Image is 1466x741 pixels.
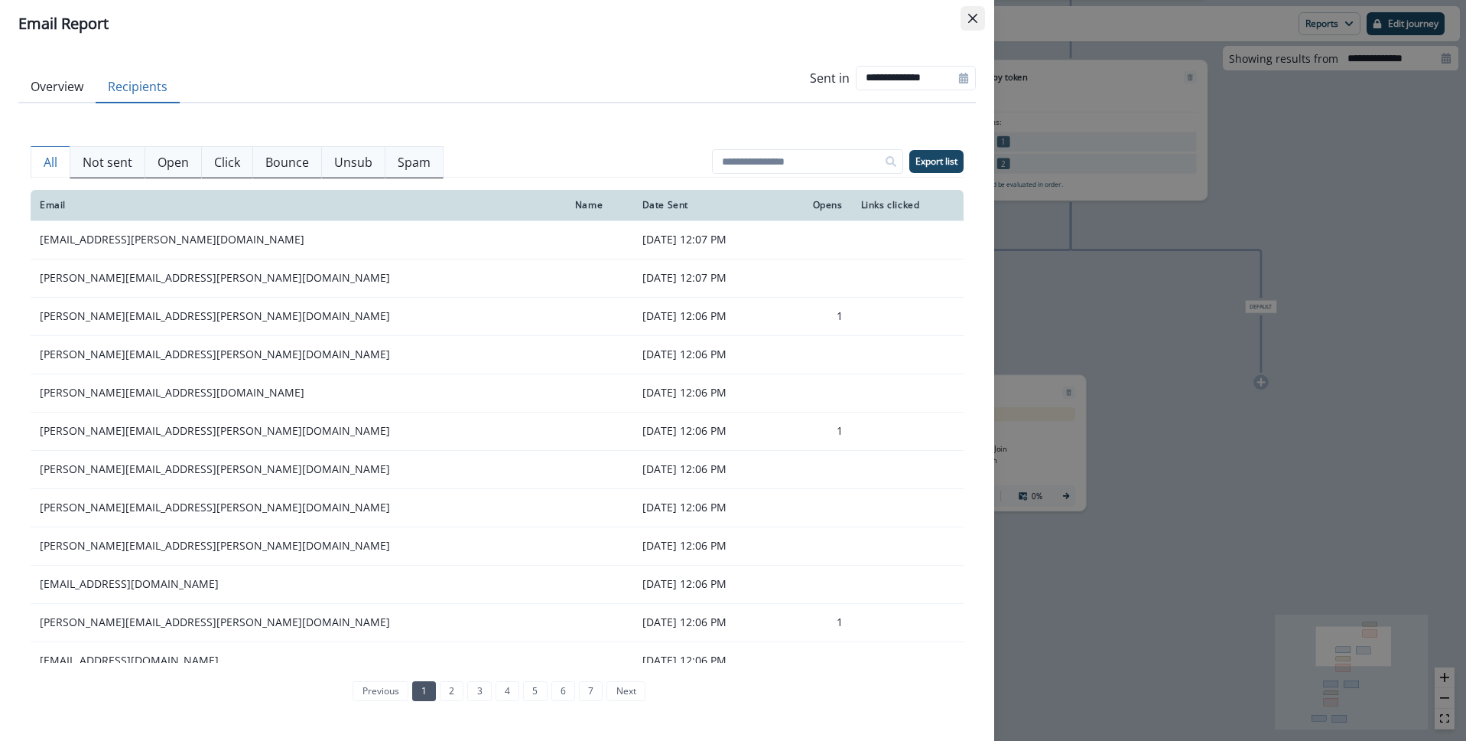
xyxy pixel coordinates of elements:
button: Close [961,6,985,31]
td: [PERSON_NAME][EMAIL_ADDRESS][PERSON_NAME][DOMAIN_NAME] [31,259,566,297]
a: Page 3 [467,681,491,701]
button: Recipients [96,71,180,103]
div: Email [40,199,557,211]
td: [EMAIL_ADDRESS][PERSON_NAME][DOMAIN_NAME] [31,220,566,259]
ul: Pagination [349,681,645,701]
p: Sent in [810,69,850,87]
a: Next page [606,681,645,701]
td: [PERSON_NAME][EMAIL_ADDRESS][PERSON_NAME][DOMAIN_NAME] [31,450,566,488]
p: [DATE] 12:06 PM [642,615,773,630]
a: Page 5 [523,681,547,701]
td: [PERSON_NAME][EMAIL_ADDRESS][DOMAIN_NAME] [31,374,566,412]
td: [PERSON_NAME][EMAIL_ADDRESS][PERSON_NAME][DOMAIN_NAME] [31,527,566,565]
p: [DATE] 12:06 PM [642,500,773,515]
div: Links clicked [861,199,954,211]
p: All [44,153,57,171]
td: [EMAIL_ADDRESS][DOMAIN_NAME] [31,565,566,603]
a: Page 2 [440,681,463,701]
td: [PERSON_NAME][EMAIL_ADDRESS][PERSON_NAME][DOMAIN_NAME] [31,335,566,374]
p: Click [214,153,240,171]
a: Page 1 is your current page [412,681,436,701]
p: [DATE] 12:06 PM [642,576,773,592]
button: Export list [909,150,964,173]
p: Bounce [265,153,309,171]
p: [DATE] 12:06 PM [642,308,773,324]
div: Date Sent [642,199,773,211]
a: Page 6 [551,681,575,701]
p: [DATE] 12:07 PM [642,232,773,247]
p: [DATE] 12:06 PM [642,462,773,477]
p: [DATE] 12:06 PM [642,653,773,668]
td: 1 [782,297,851,335]
p: [DATE] 12:06 PM [642,385,773,400]
a: Page 7 [579,681,603,701]
td: [PERSON_NAME][EMAIL_ADDRESS][PERSON_NAME][DOMAIN_NAME] [31,603,566,641]
p: [DATE] 12:06 PM [642,538,773,553]
td: [PERSON_NAME][EMAIL_ADDRESS][PERSON_NAME][DOMAIN_NAME] [31,488,566,527]
td: 1 [782,412,851,450]
td: [PERSON_NAME][EMAIL_ADDRESS][PERSON_NAME][DOMAIN_NAME] [31,297,566,335]
div: Email Report [18,12,976,35]
div: Opens [791,199,842,211]
p: [DATE] 12:07 PM [642,270,773,286]
div: Name [575,199,624,211]
td: [EMAIL_ADDRESS][DOMAIN_NAME] [31,641,566,680]
p: [DATE] 12:06 PM [642,347,773,362]
td: 1 [782,603,851,641]
p: Unsub [334,153,372,171]
a: Page 4 [496,681,519,701]
p: Not sent [83,153,132,171]
button: Overview [18,71,96,103]
p: [DATE] 12:06 PM [642,423,773,439]
p: Spam [398,153,431,171]
p: Export list [915,156,957,167]
p: Open [158,153,189,171]
td: [PERSON_NAME][EMAIL_ADDRESS][PERSON_NAME][DOMAIN_NAME] [31,412,566,450]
